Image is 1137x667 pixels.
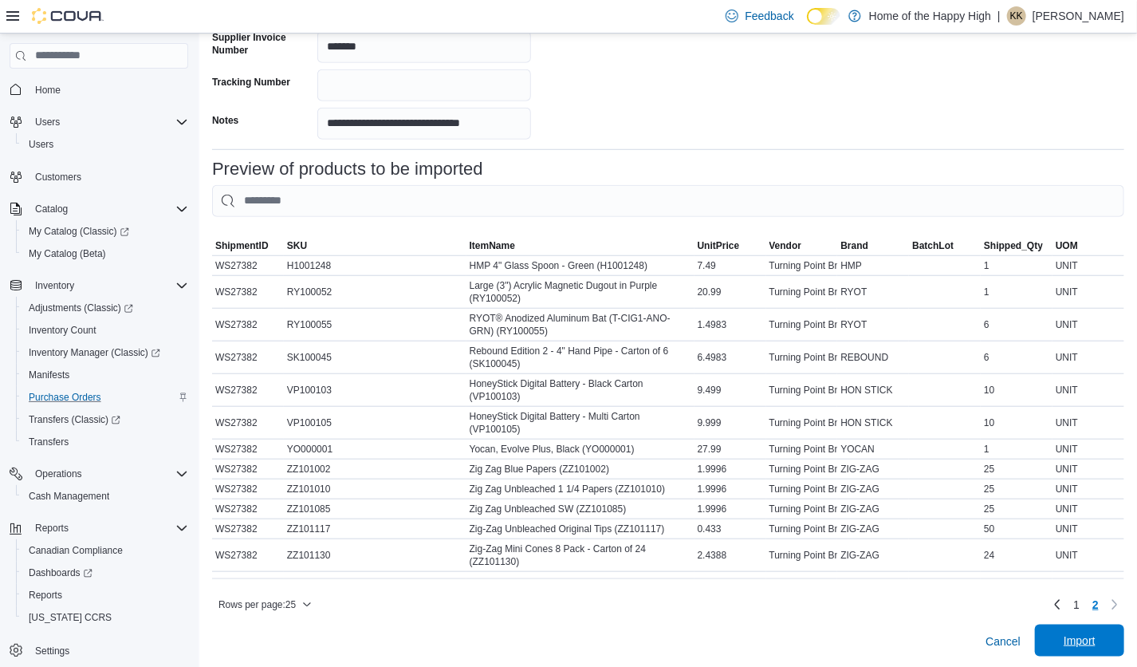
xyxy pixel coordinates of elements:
a: My Catalog (Beta) [22,244,112,263]
button: SKU [284,236,466,255]
span: Customers [29,167,188,187]
button: Operations [3,463,195,485]
div: Turning Point Brands [GEOGRAPHIC_DATA] [766,519,838,539]
button: Catalog [29,199,74,219]
button: BatchLot [909,236,981,255]
div: HMP [837,256,909,275]
div: 20.99 [694,282,766,302]
div: Turning Point Brands [GEOGRAPHIC_DATA] [766,315,838,334]
div: HoneyStick Digital Battery - Black Carton (VP100103) [466,374,694,406]
div: H1001248 [284,256,466,275]
span: My Catalog (Classic) [22,222,188,241]
span: Users [29,112,188,132]
div: 1 [981,440,1052,459]
span: 2 [1092,597,1099,613]
div: Turning Point Brands [GEOGRAPHIC_DATA] [766,256,838,275]
button: Transfers [16,431,195,453]
a: Inventory Manager (Classic) [22,343,167,362]
span: UOM [1056,239,1078,252]
span: Transfers [22,432,188,452]
div: Turning Point Brands [GEOGRAPHIC_DATA] [766,282,838,302]
div: WS27382 [212,348,284,367]
span: My Catalog (Beta) [29,247,106,260]
span: [US_STATE] CCRS [29,611,112,624]
div: 50 [981,519,1052,539]
a: Transfers (Classic) [22,410,127,429]
div: WS27382 [212,315,284,334]
label: Tracking Number [212,76,290,89]
div: UNIT [1052,460,1124,479]
span: Inventory Manager (Classic) [22,343,188,362]
span: KK [1010,6,1023,26]
div: 9.999 [694,413,766,432]
button: Inventory [3,274,195,297]
a: Inventory Manager (Classic) [16,341,195,364]
span: UnitPrice [698,239,740,252]
div: 6.4983 [694,348,766,367]
div: 24 [981,546,1052,565]
button: Brand [837,236,909,255]
a: Canadian Compliance [22,541,129,560]
span: Manifests [29,369,69,381]
a: Page 1 of 2 [1067,592,1086,618]
button: Cancel [979,626,1027,657]
div: WS27382 [212,460,284,479]
div: UNIT [1052,499,1124,519]
div: RYOT [837,282,909,302]
span: Shipped_Qty [984,239,1043,252]
div: Zig Zag Unbleached SW (ZZ101085) [466,499,694,519]
span: Adjustments (Classic) [22,298,188,318]
h3: Preview of products to be imported [212,160,483,179]
button: [US_STATE] CCRS [16,606,195,629]
div: REBOUND [837,348,909,367]
nav: Pagination for table: MemoryTable from EuiInMemoryTable [1048,592,1124,618]
div: 10 [981,381,1052,400]
span: Catalog [35,203,68,215]
span: Inventory Manager (Classic) [29,346,160,359]
a: [US_STATE] CCRS [22,608,118,627]
div: UNIT [1052,413,1124,432]
span: Operations [35,468,82,480]
div: 1.9996 [694,460,766,479]
button: ShipmentID [212,236,284,255]
button: Next page [1105,595,1124,614]
div: 1 [981,256,1052,275]
label: Notes [212,114,238,127]
button: Inventory Count [16,319,195,341]
span: ItemName [470,239,515,252]
div: ZIG-ZAG [837,480,909,499]
button: Page 2 of 2 [1086,592,1105,618]
span: Catalog [29,199,188,219]
a: Transfers [22,432,75,452]
a: Previous page [1048,595,1067,614]
button: Import [1035,625,1124,657]
div: 0.433 [694,519,766,539]
span: Home [35,84,61,97]
span: Transfers (Classic) [29,413,120,426]
span: Inventory [29,276,188,295]
button: Settings [3,638,195,661]
input: This is a search bar. As you type, the results lower in the page will automatically filter. [212,185,1124,217]
div: YOCAN [837,440,909,459]
div: Turning Point Brands [GEOGRAPHIC_DATA] [766,381,838,400]
div: RY100052 [284,282,466,302]
span: Users [22,135,188,154]
div: ZZ101130 [284,546,466,565]
div: 25 [981,480,1052,499]
button: UnitPrice [694,236,766,255]
span: My Catalog (Beta) [22,244,188,263]
div: WS27382 [212,480,284,499]
span: Reports [35,522,69,535]
div: 1.9996 [694,499,766,519]
div: ZIG-ZAG [837,519,909,539]
div: UNIT [1052,480,1124,499]
span: Transfers (Classic) [22,410,188,429]
div: Zig-Zag Mini Cones 8 Pack - Carton of 24 (ZZ101130) [466,539,694,571]
div: WS27382 [212,413,284,432]
div: WS27382 [212,440,284,459]
span: Inventory Count [22,321,188,340]
button: Users [3,111,195,133]
button: Users [29,112,66,132]
a: Inventory Count [22,321,103,340]
button: Reports [16,584,195,606]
